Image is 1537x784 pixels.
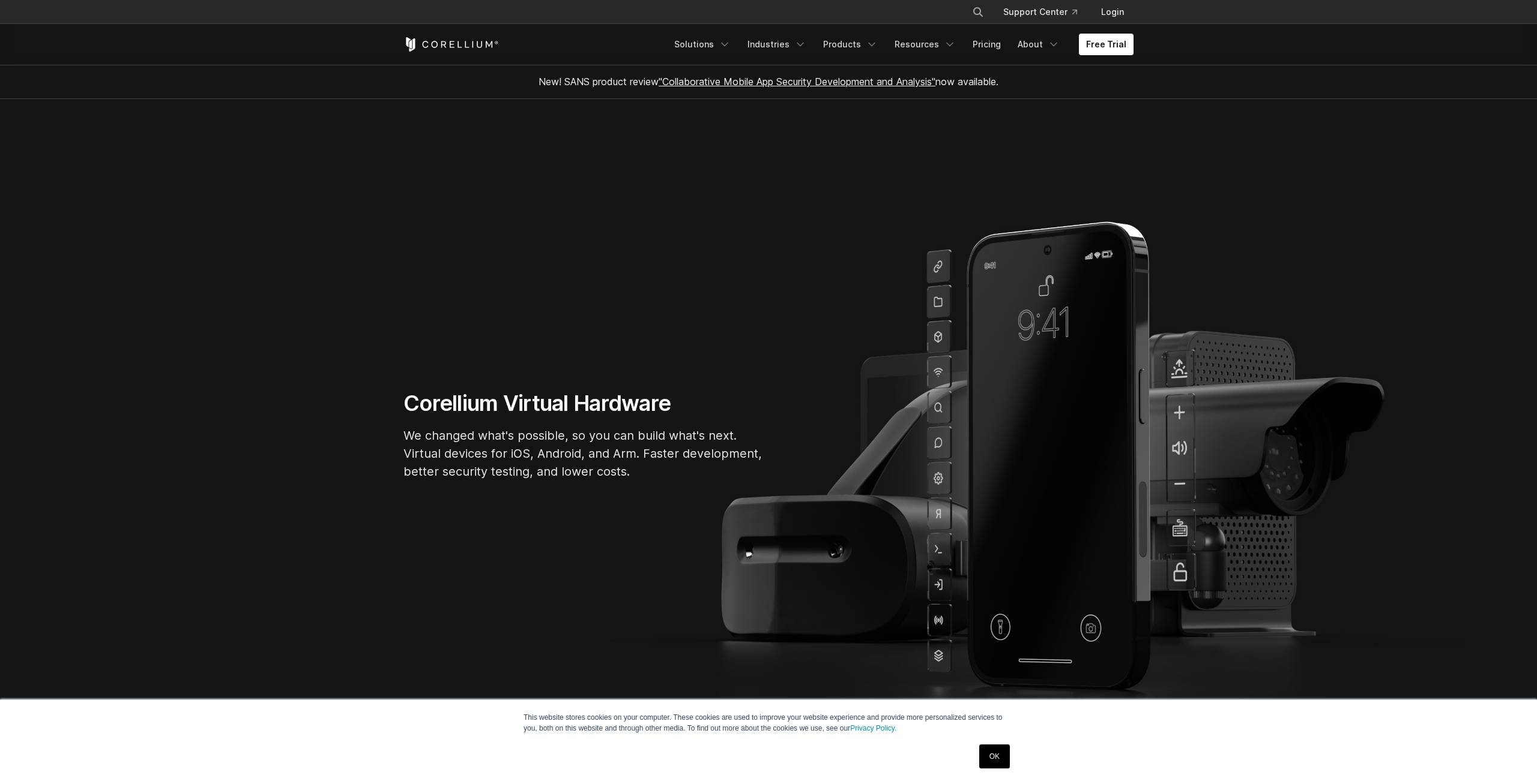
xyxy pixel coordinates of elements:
button: Search [967,1,989,23]
a: Resources [887,34,963,55]
a: Free Trial [1079,34,1134,55]
a: Solutions [667,34,738,55]
h1: Corellium Virtual Hardware [403,390,764,417]
a: OK [979,744,1010,768]
span: New! SANS product review now available. [539,76,998,88]
p: This website stores cookies on your computer. These cookies are used to improve your website expe... [524,712,1013,734]
p: We changed what's possible, so you can build what's next. Virtual devices for iOS, Android, and A... [403,426,764,480]
a: Support Center [994,1,1087,23]
div: Navigation Menu [667,34,1134,55]
a: Industries [740,34,814,55]
a: Privacy Policy. [850,724,896,732]
a: Pricing [965,34,1008,55]
a: "Collaborative Mobile App Security Development and Analysis" [659,76,935,88]
a: About [1010,34,1067,55]
a: Login [1092,1,1134,23]
a: Products [816,34,885,55]
a: Corellium Home [403,37,499,52]
div: Navigation Menu [958,1,1134,23]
